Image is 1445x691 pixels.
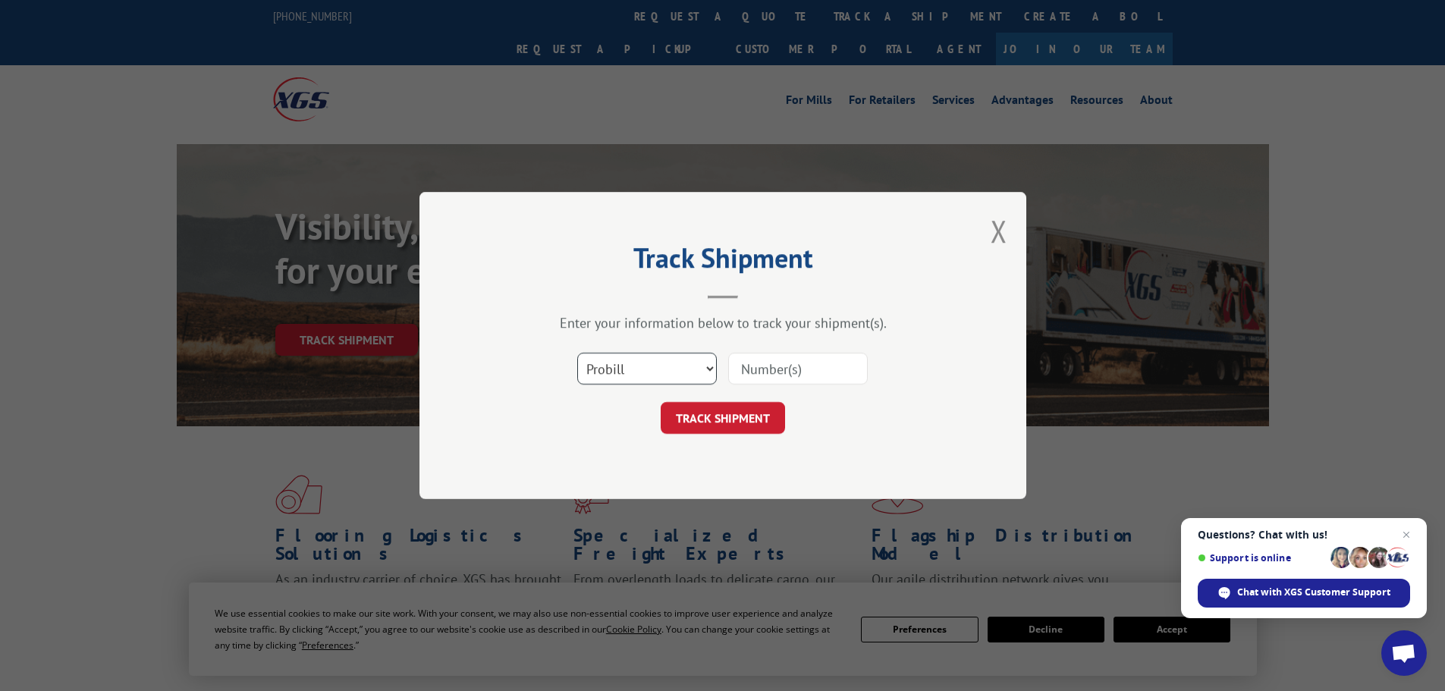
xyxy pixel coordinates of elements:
[991,211,1007,251] button: Close modal
[728,353,868,385] input: Number(s)
[1397,526,1415,544] span: Close chat
[1381,630,1427,676] div: Open chat
[1198,552,1325,564] span: Support is online
[1237,586,1390,599] span: Chat with XGS Customer Support
[1198,579,1410,608] div: Chat with XGS Customer Support
[1198,529,1410,541] span: Questions? Chat with us!
[495,314,950,331] div: Enter your information below to track your shipment(s).
[661,402,785,434] button: TRACK SHIPMENT
[495,247,950,276] h2: Track Shipment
